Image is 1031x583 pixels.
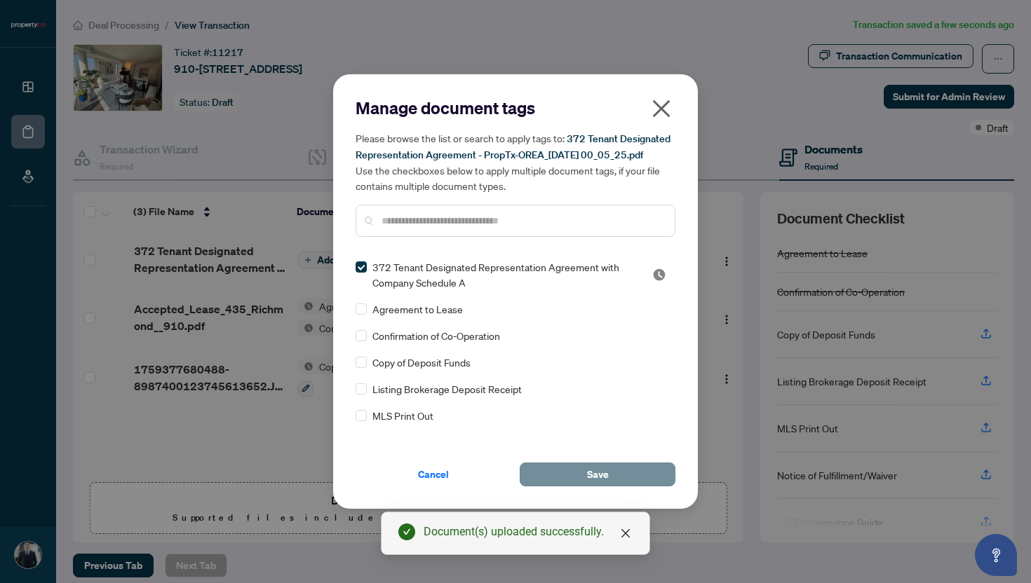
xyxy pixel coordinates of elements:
[620,528,631,539] span: close
[398,523,415,540] span: check-circle
[652,268,666,282] img: status
[618,526,633,541] a: Close
[652,268,666,282] span: Pending Review
[372,259,635,290] span: 372 Tenant Designated Representation Agreement with Company Schedule A
[372,328,500,343] span: Confirmation of Co-Operation
[650,97,673,120] span: close
[587,463,609,486] span: Save
[356,130,675,193] h5: Please browse the list or search to apply tags to: Use the checkboxes below to apply multiple doc...
[372,301,463,317] span: Agreement to Lease
[424,523,633,540] div: Document(s) uploaded successfully.
[520,462,675,486] button: Save
[372,355,471,370] span: Copy of Deposit Funds
[356,97,675,119] h2: Manage document tags
[975,534,1017,576] button: Open asap
[372,381,522,397] span: Listing Brokerage Deposit Receipt
[356,462,511,486] button: Cancel
[418,463,449,486] span: Cancel
[372,408,433,423] span: MLS Print Out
